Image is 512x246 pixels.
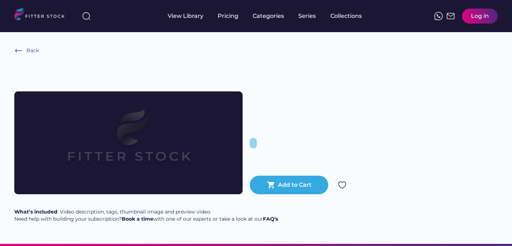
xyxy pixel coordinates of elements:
strong: What’s included [14,209,57,215]
div: Add to Cart [278,181,311,189]
a: Book a time [122,216,153,222]
div: Back [26,47,39,54]
div: Log in [471,12,489,20]
div: View Library [168,12,203,20]
img: Frame%2051.svg [446,12,455,20]
div: Pricing [218,12,238,20]
img: meteor-icons_whatsapp%20%281%29.svg [434,12,443,20]
div: Series [298,12,316,20]
a: FAQ's [263,216,278,222]
div: Collections [330,12,362,20]
div: fvck [253,4,262,11]
img: LOGO.svg [14,8,71,22]
div: Categories [253,12,284,20]
img: search-normal%203.svg [82,12,91,20]
img: Group%201000002324.svg [338,181,346,189]
img: Frame%20%286%29.svg [14,46,23,55]
button: shopping_cart [267,181,275,189]
div: : Video description, tags, thumbnail image and preview video. Need help with building your subscr... [14,209,278,222]
img: Frame%2079%20%281%29.svg [37,91,220,194]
